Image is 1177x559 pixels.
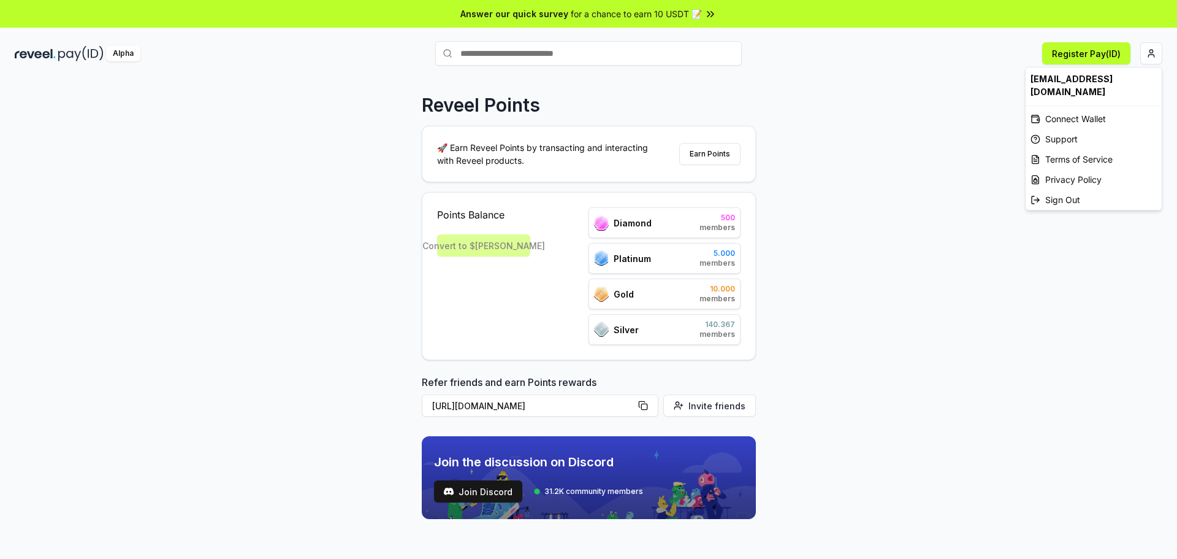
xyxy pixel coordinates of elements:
div: [EMAIL_ADDRESS][DOMAIN_NAME] [1026,67,1162,103]
div: Connect Wallet [1026,109,1162,129]
div: Sign Out [1026,190,1162,210]
a: Terms of Service [1026,149,1162,169]
a: Support [1026,129,1162,149]
a: Privacy Policy [1026,169,1162,190]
